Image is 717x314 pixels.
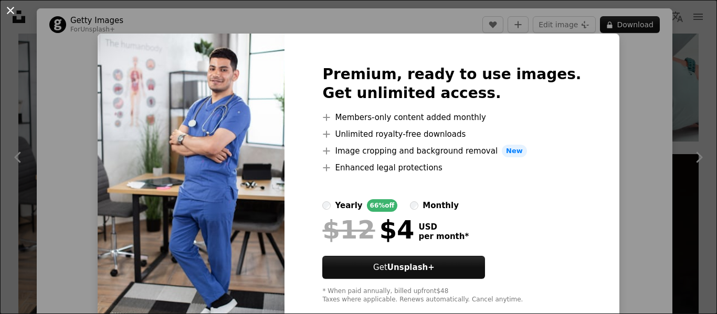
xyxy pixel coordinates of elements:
[322,161,581,174] li: Enhanced legal protections
[322,145,581,157] li: Image cropping and background removal
[410,201,418,210] input: monthly
[418,232,469,241] span: per month *
[322,65,581,103] h2: Premium, ready to use images. Get unlimited access.
[322,201,331,210] input: yearly66%off
[418,222,469,232] span: USD
[322,216,375,243] span: $12
[322,128,581,140] li: Unlimited royalty-free downloads
[322,216,414,243] div: $4
[387,263,435,272] strong: Unsplash+
[367,199,398,212] div: 66% off
[423,199,459,212] div: monthly
[322,111,581,124] li: Members-only content added monthly
[322,287,581,304] div: * When paid annually, billed upfront $48 Taxes where applicable. Renews automatically. Cancel any...
[322,256,485,279] button: GetUnsplash+
[502,145,527,157] span: New
[335,199,362,212] div: yearly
